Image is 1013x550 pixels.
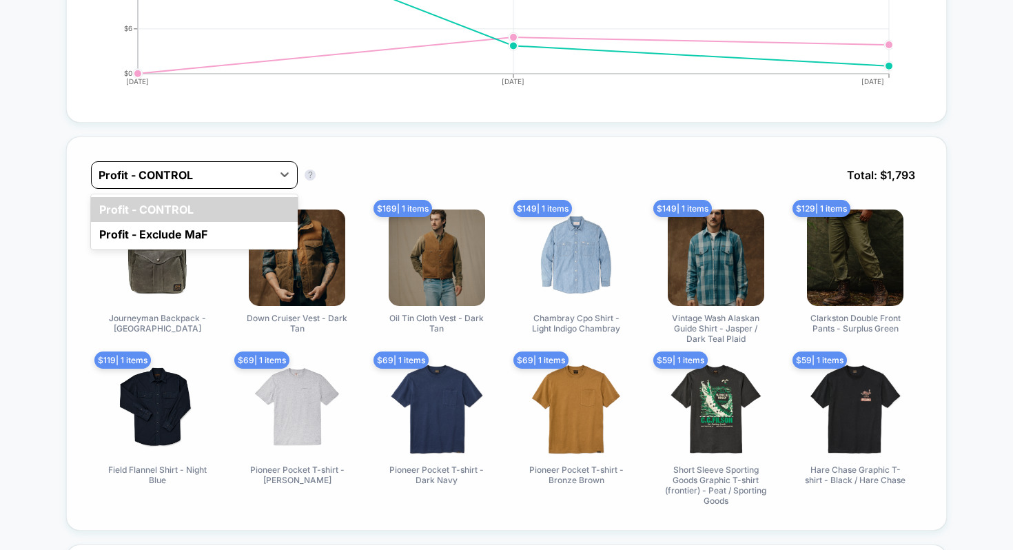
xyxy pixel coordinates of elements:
span: $ 69 | 1 items [513,352,569,369]
span: $ 169 | 1 items [374,200,432,217]
span: $ 59 | 1 items [653,352,708,369]
img: Vintage Wash Alaskan Guide Shirt - Jasper / Dark Teal Plaid [668,210,764,306]
span: Total: $ 1,793 [840,161,922,189]
span: Short Sleeve Sporting Goods Graphic T-shirt (frontier) - Peat / Sporting Goods [664,465,768,506]
span: Down Cruiser Vest - Dark Tan [245,313,349,334]
span: Hare Chase Graphic T-shirt - Black / Hare Chase [804,465,907,485]
img: Pioneer Pocket T-shirt - Heather Gray [249,361,345,458]
span: Oil Tin Cloth Vest - Dark Tan [385,313,489,334]
img: Pioneer Pocket T-shirt - Dark Navy [389,361,485,458]
span: $ 59 | 1 items [792,352,847,369]
img: Down Cruiser Vest - Dark Tan [249,210,345,306]
span: Journeyman Backpack - [GEOGRAPHIC_DATA] [106,313,209,334]
tspan: [DATE] [862,77,885,85]
img: Oil Tin Cloth Vest - Dark Tan [389,210,485,306]
img: Pioneer Pocket T-shirt - Bronze Brown [528,361,624,458]
div: Profit - Exclude MaF [91,222,298,247]
span: $ 149 | 1 items [653,200,712,217]
tspan: [DATE] [502,77,524,85]
span: $ 69 | 1 items [374,352,429,369]
span: Vintage Wash Alaskan Guide Shirt - Jasper / Dark Teal Plaid [664,313,768,344]
button: ? [305,170,316,181]
img: Hare Chase Graphic T-shirt - Black / Hare Chase [807,361,903,458]
div: Profit - CONTROL [91,197,298,222]
span: Clarkston Double Front Pants - Surplus Green [804,313,907,334]
span: Pioneer Pocket T-shirt - Dark Navy [385,465,489,485]
span: Field Flannel Shirt - Night Blue [106,465,209,485]
tspan: $6 [124,24,132,32]
img: Field Flannel Shirt - Night Blue [110,361,206,458]
tspan: [DATE] [126,77,149,85]
span: Pioneer Pocket T-shirt - [PERSON_NAME] [245,465,349,485]
img: Chambray Cpo Shirt - Light Indigo Chambray [528,210,624,306]
span: $ 129 | 1 items [792,200,850,217]
span: $ 69 | 1 items [234,352,289,369]
span: $ 119 | 1 items [94,352,151,369]
tspan: $0 [124,69,132,77]
img: Clarkston Double Front Pants - Surplus Green [807,210,903,306]
img: Journeyman Backpack - Otter Green [110,210,206,306]
img: Short Sleeve Sporting Goods Graphic T-shirt (frontier) - Peat / Sporting Goods [668,361,764,458]
span: Pioneer Pocket T-shirt - Bronze Brown [524,465,628,485]
span: $ 149 | 1 items [513,200,572,217]
span: Chambray Cpo Shirt - Light Indigo Chambray [524,313,628,334]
